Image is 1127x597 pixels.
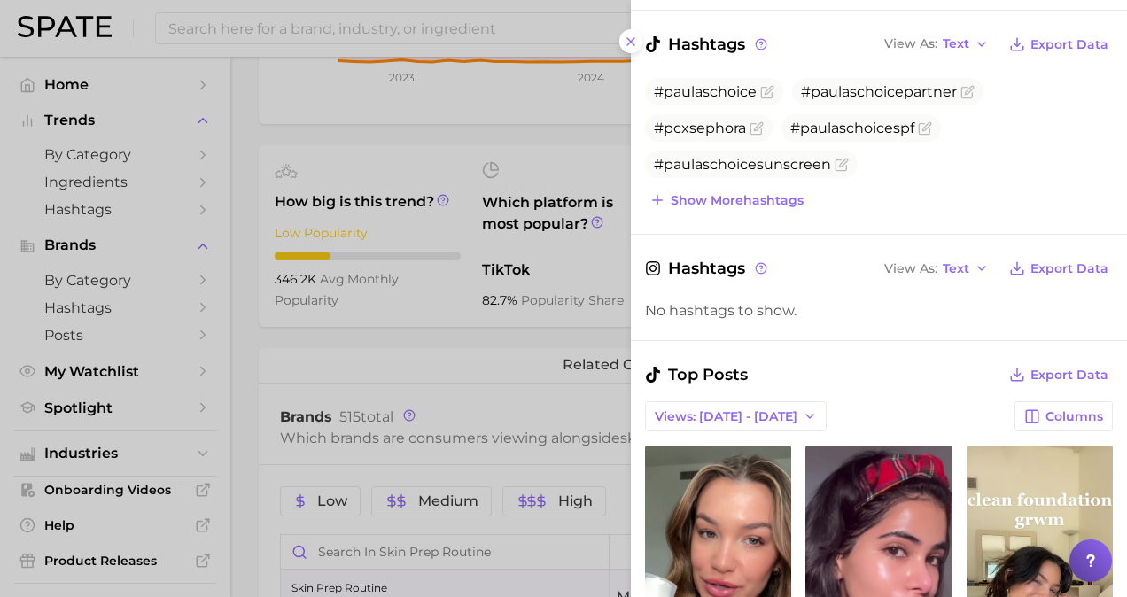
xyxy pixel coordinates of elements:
span: Top Posts [645,362,748,387]
button: Export Data [1005,362,1113,387]
button: Flag as miscategorized or irrelevant [750,121,764,136]
button: Views: [DATE] - [DATE] [645,401,827,431]
button: View AsText [880,33,993,56]
button: Flag as miscategorized or irrelevant [835,158,849,172]
span: #paulaschoice [654,83,757,100]
button: Columns [1014,401,1113,431]
span: Hashtags [645,32,770,57]
span: Export Data [1030,368,1108,383]
span: View As [884,264,937,274]
button: Export Data [1005,32,1113,57]
span: View As [884,39,937,49]
span: Export Data [1030,261,1108,276]
button: Flag as miscategorized or irrelevant [760,85,774,99]
button: Flag as miscategorized or irrelevant [960,85,975,99]
span: Views: [DATE] - [DATE] [655,409,797,424]
span: #paulaschoicesunscreen [654,156,831,173]
span: #paulaschoicepartner [801,83,957,100]
span: #paulaschoicespf [790,120,914,136]
span: Columns [1045,409,1103,424]
span: Show more hashtags [671,193,804,208]
span: Text [943,39,969,49]
span: Text [943,264,969,274]
div: No hashtags to show. [645,302,1113,319]
button: Flag as miscategorized or irrelevant [918,121,932,136]
span: Hashtags [645,256,770,281]
span: Export Data [1030,37,1108,52]
button: View AsText [880,257,993,280]
button: Show morehashtags [645,188,808,213]
button: Export Data [1005,256,1113,281]
span: #pcxsephora [654,120,746,136]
